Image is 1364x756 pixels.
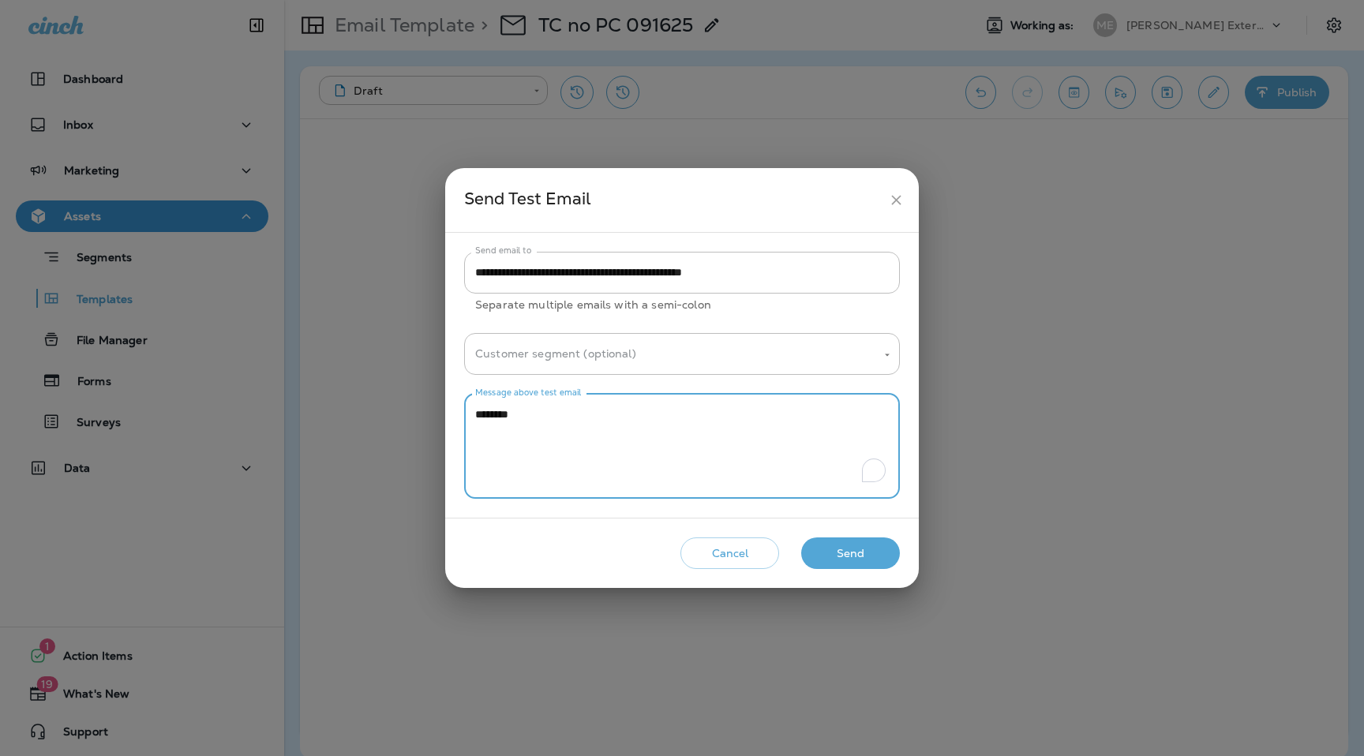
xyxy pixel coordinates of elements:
label: Send email to [475,245,531,256]
button: Cancel [680,537,779,570]
button: close [882,185,911,215]
button: Send [801,537,900,570]
div: Send Test Email [464,185,882,215]
textarea: To enrich screen reader interactions, please activate Accessibility in Grammarly extension settings [475,406,889,485]
button: Open [880,348,894,362]
p: Separate multiple emails with a semi-colon [475,296,889,314]
label: Message above test email [475,387,582,399]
